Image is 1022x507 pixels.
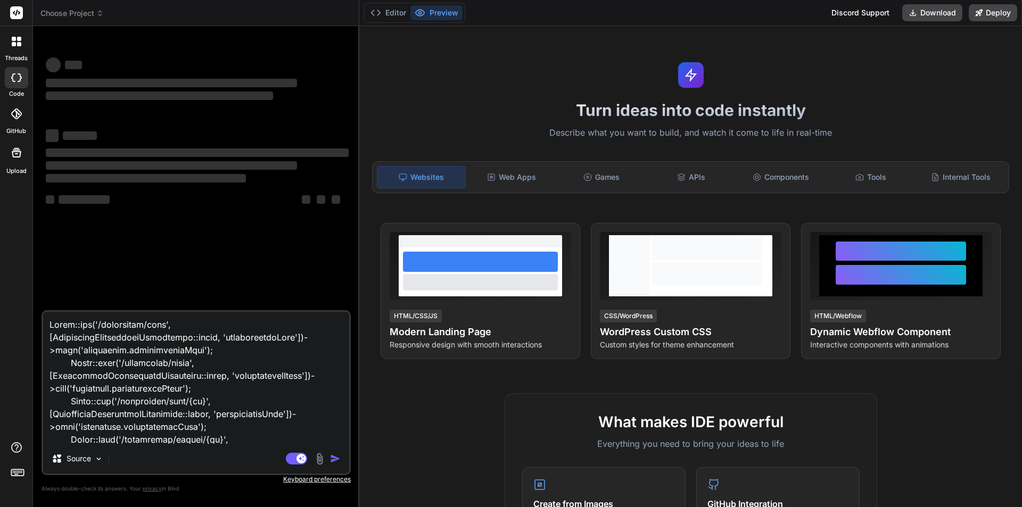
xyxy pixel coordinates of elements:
span: ‌ [302,195,310,204]
div: Web Apps [468,166,556,188]
label: code [9,89,24,98]
span: ‌ [46,129,59,142]
span: ‌ [46,174,246,182]
button: Download [902,4,962,21]
span: ‌ [317,195,325,204]
label: GitHub [6,127,26,136]
p: Interactive components with animations [810,339,992,350]
button: Deploy [969,4,1017,21]
span: ‌ [46,57,61,72]
span: Choose Project [40,8,104,19]
p: Everything you need to bring your ideas to life [522,437,860,450]
div: Components [737,166,825,188]
span: ‌ [46,161,297,170]
span: privacy [143,485,162,492]
span: ‌ [59,195,110,204]
p: Always double-check its answers. Your in Bind [42,484,351,494]
button: Editor [366,5,410,20]
textarea: Lorem::ips('/dolorsitam/cons', [AdipiscingElitseddoeiUsmodtempo::incid, 'utlaboreetdoLore'])->mag... [43,312,349,444]
p: Custom styles for theme enhancement [600,339,781,350]
button: Preview [410,5,463,20]
p: Describe what you want to build, and watch it come to life in real-time [366,126,1016,140]
div: APIs [647,166,735,188]
div: HTML/Webflow [810,310,866,322]
div: Tools [827,166,915,188]
img: Pick Models [94,454,103,463]
p: Source [67,453,91,464]
span: ‌ [46,92,273,100]
h4: Dynamic Webflow Component [810,325,992,339]
h4: Modern Landing Page [390,325,571,339]
span: ‌ [65,61,82,69]
div: CSS/WordPress [600,310,657,322]
div: Discord Support [825,4,896,21]
span: ‌ [332,195,340,204]
div: Websites [377,166,466,188]
img: attachment [314,453,326,465]
p: Keyboard preferences [42,475,351,484]
div: HTML/CSS/JS [390,310,442,322]
h2: What makes IDE powerful [522,411,860,433]
span: ‌ [46,195,54,204]
p: Responsive design with smooth interactions [390,339,571,350]
div: Games [558,166,646,188]
span: ‌ [63,131,97,140]
h4: WordPress Custom CSS [600,325,781,339]
label: Upload [6,167,27,176]
div: Internal Tools [917,166,1004,188]
span: ‌ [46,79,297,87]
label: threads [5,54,28,63]
h1: Turn ideas into code instantly [366,101,1016,120]
img: icon [330,453,341,464]
span: ‌ [46,148,349,157]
